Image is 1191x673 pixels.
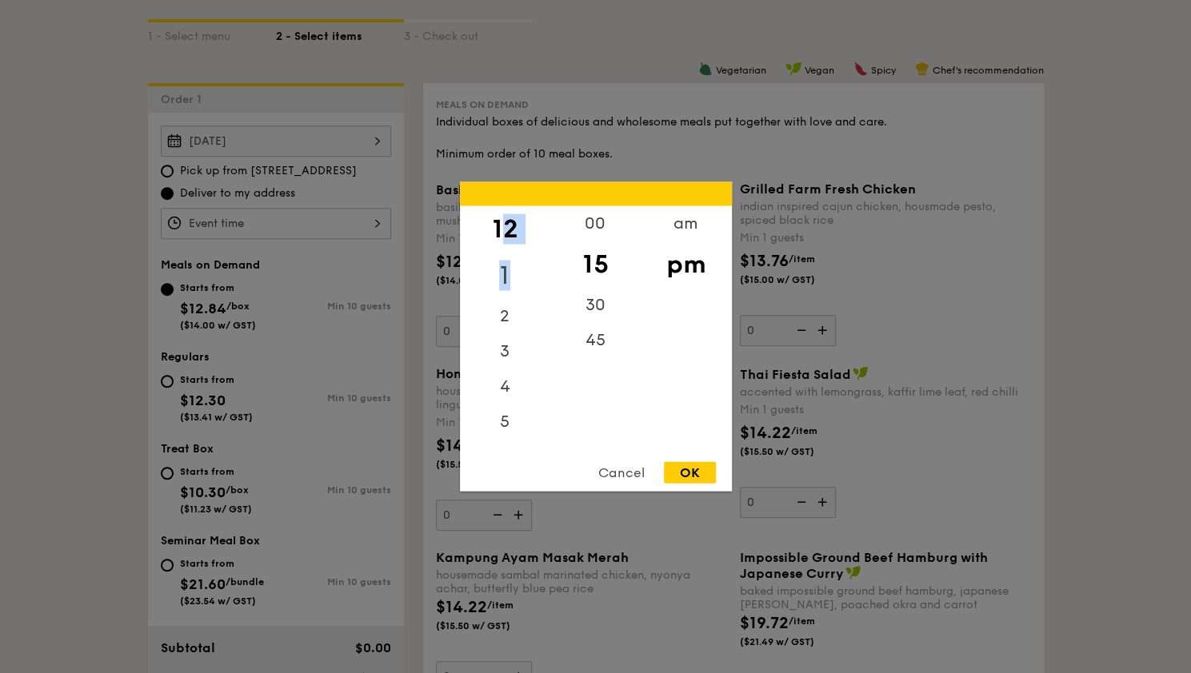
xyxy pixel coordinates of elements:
div: am [641,206,731,241]
div: Cancel [582,462,661,484]
div: 6 [460,440,550,475]
div: 12 [460,206,550,253]
div: 00 [550,206,641,241]
div: 30 [550,288,641,323]
div: OK [664,462,716,484]
div: pm [641,241,731,288]
div: 1 [460,253,550,299]
div: 5 [460,404,550,440]
div: 15 [550,241,641,288]
div: 3 [460,334,550,369]
div: 2 [460,299,550,334]
div: 45 [550,323,641,358]
div: 4 [460,369,550,404]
